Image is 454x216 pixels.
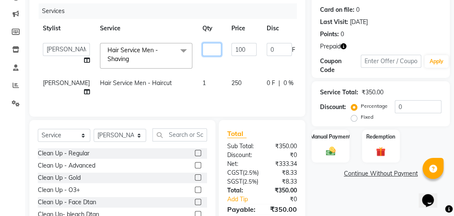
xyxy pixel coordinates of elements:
th: Service [95,19,197,38]
div: ₹0 [262,151,303,160]
div: ( ) [221,168,265,177]
th: Stylist [38,19,95,38]
div: Clean Up - Regular [38,149,89,158]
span: SGST [227,178,242,185]
label: Percentage [361,102,388,110]
div: ₹8.33 [265,168,303,177]
span: 250 [231,79,241,87]
div: Last Visit: [320,18,348,27]
span: 2.5% [244,178,257,185]
div: Payable: [221,204,262,214]
div: 0 [356,5,360,14]
div: ₹0 [269,195,304,204]
span: Total [227,129,247,138]
span: Hair Service Men - Shaving [108,46,158,63]
input: Enter Offer / Coupon Code [361,55,421,68]
div: ₹8.33 [265,177,303,186]
div: Discount: [221,151,262,160]
div: Net: [221,160,262,168]
a: x [129,55,133,63]
div: Service Total: [320,88,358,97]
div: Clean Up - Face Dtan [38,198,96,207]
div: ₹350.00 [262,142,303,151]
button: Apply [425,55,449,68]
div: Services [39,3,303,19]
span: CGST [227,169,243,176]
label: Fixed [361,113,373,121]
div: Coupon Code [320,57,360,75]
th: Price [226,19,262,38]
div: ₹350.00 [262,204,303,214]
span: 1 [202,79,206,87]
div: [DATE] [350,18,368,27]
span: [PERSON_NAME] [43,79,90,87]
span: 0 F [267,79,275,88]
span: | [278,79,280,88]
label: Redemption [366,133,395,141]
div: 0 [341,30,344,39]
div: Clean Up - O3+ [38,186,80,195]
div: Total: [221,186,262,195]
img: _cash.svg [323,146,339,157]
img: _gift.svg [373,146,388,157]
th: Disc [262,19,339,38]
div: Clean Up - Advanced [38,161,95,170]
div: ( ) [221,177,265,186]
div: Discount: [320,103,346,112]
div: ₹333.34 [262,160,303,168]
th: Qty [197,19,226,38]
div: Clean Up - Gold [38,173,81,182]
a: Continue Without Payment [313,169,448,178]
span: Prepaid [320,42,341,51]
span: F [292,45,295,54]
div: Sub Total: [221,142,262,151]
a: Add Tip [221,195,269,204]
iframe: chat widget [419,182,446,208]
label: Manual Payment [310,133,351,141]
div: Card on file: [320,5,354,14]
div: ₹350.00 [362,88,383,97]
span: 0 % [283,79,294,88]
div: ₹350.00 [262,186,303,195]
span: Hair Service Men - Haircut [100,79,172,87]
input: Search or Scan [152,128,207,141]
div: Points: [320,30,339,39]
span: 2.5% [244,169,257,176]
